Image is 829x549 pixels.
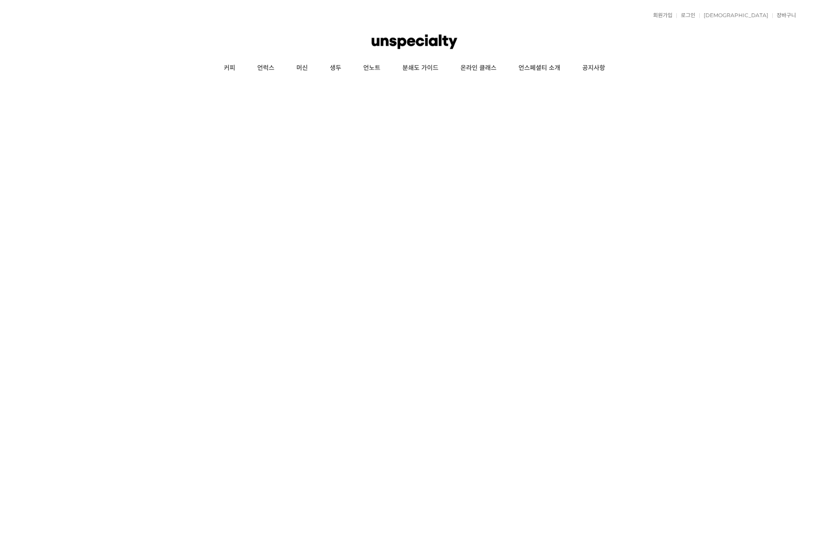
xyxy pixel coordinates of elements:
a: 머신 [285,57,319,79]
a: 회원가입 [649,13,672,18]
a: 커피 [213,57,246,79]
a: 분쇄도 가이드 [391,57,449,79]
a: 로그인 [676,13,695,18]
a: 언노트 [352,57,391,79]
a: 공지사항 [571,57,616,79]
a: 온라인 클래스 [449,57,508,79]
a: 생두 [319,57,352,79]
a: 장바구니 [772,13,796,18]
a: [DEMOGRAPHIC_DATA] [699,13,768,18]
a: 언스페셜티 소개 [508,57,571,79]
img: 언스페셜티 몰 [372,29,457,55]
a: 언럭스 [246,57,285,79]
